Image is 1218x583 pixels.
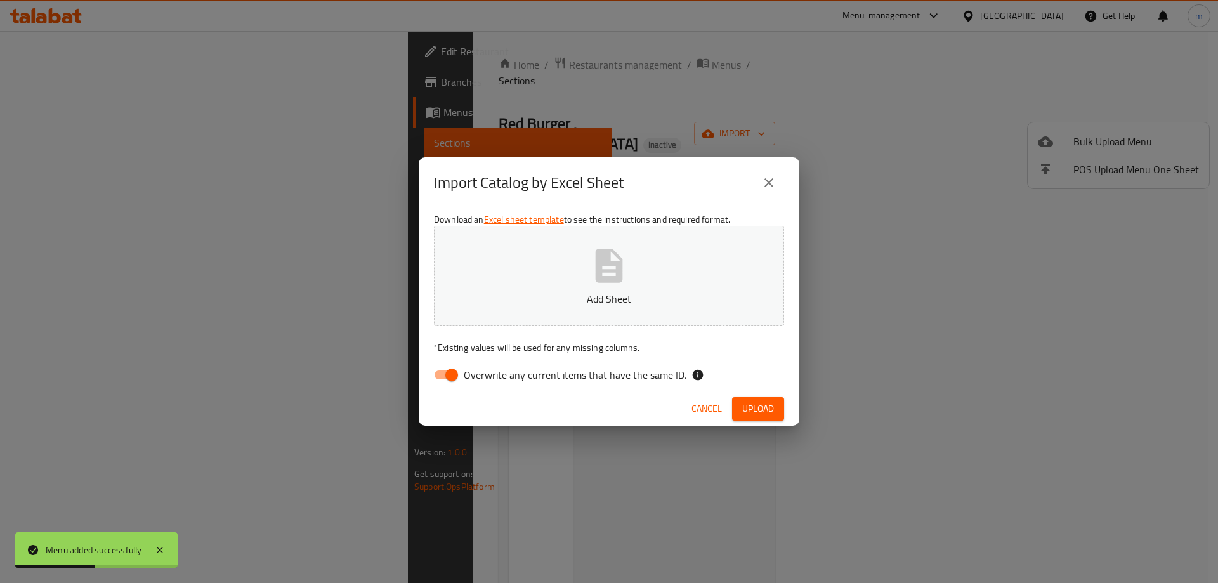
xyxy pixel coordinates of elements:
[434,173,624,193] h2: Import Catalog by Excel Sheet
[691,369,704,381] svg: If the overwrite option isn't selected, then the items that match an existing ID will be ignored ...
[454,291,764,306] p: Add Sheet
[434,341,784,354] p: Existing values will be used for any missing columns.
[732,397,784,421] button: Upload
[754,167,784,198] button: close
[434,226,784,326] button: Add Sheet
[742,401,774,417] span: Upload
[691,401,722,417] span: Cancel
[464,367,686,383] span: Overwrite any current items that have the same ID.
[686,397,727,421] button: Cancel
[484,211,564,228] a: Excel sheet template
[419,208,799,392] div: Download an to see the instructions and required format.
[46,543,142,557] div: Menu added successfully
